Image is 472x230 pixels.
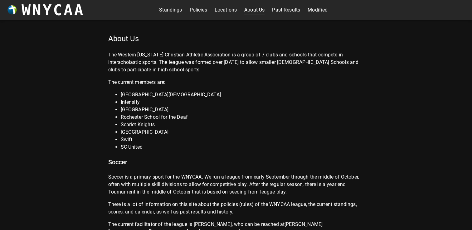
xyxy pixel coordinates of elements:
[244,5,265,15] a: About Us
[22,1,85,19] h3: WNYCAA
[121,91,364,98] li: [GEOGRAPHIC_DATA][DEMOGRAPHIC_DATA]
[308,5,328,15] a: Modified
[108,157,364,167] p: Soccer
[121,98,364,106] li: Intensity
[215,5,237,15] a: Locations
[121,106,364,113] li: [GEOGRAPHIC_DATA]
[121,143,364,151] li: SC United
[108,51,364,74] p: The Western [US_STATE] Christian Athletic Association is a group of 7 clubs and schools that comp...
[121,121,364,128] li: Scarlet Knights
[190,5,207,15] a: Policies
[108,173,364,196] p: Soccer is a primary sport for the WNYCAA. We run a league from early September through the middle...
[108,79,364,86] p: The current members are:
[108,201,364,216] p: There is a lot of information on this site about the policies (rules) of the WNYCAA league, the c...
[7,5,17,15] img: wnycaaBall.png
[121,136,364,143] li: Swift
[108,34,364,44] p: About Us
[159,5,182,15] a: Standings
[121,113,364,121] li: Rochester School for the Deaf
[121,128,364,136] li: [GEOGRAPHIC_DATA]
[272,5,300,15] a: Past Results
